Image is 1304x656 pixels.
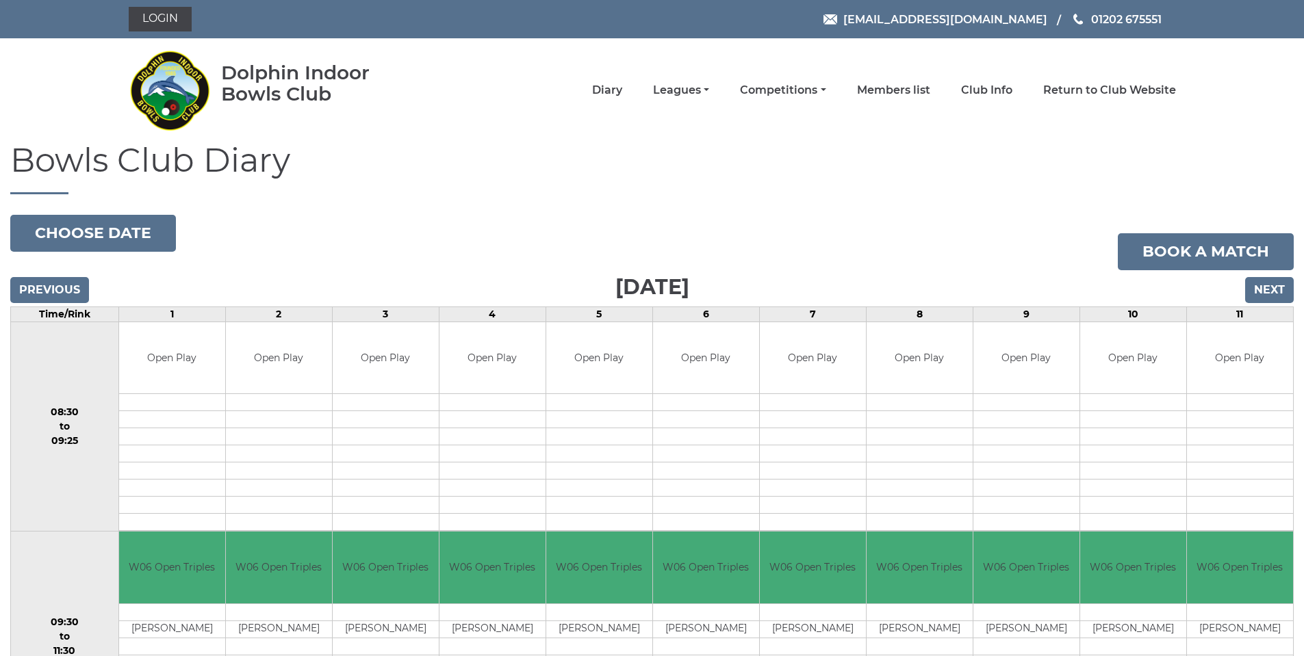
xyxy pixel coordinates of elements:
[1071,11,1162,28] a: Phone us 01202 675551
[857,83,930,98] a: Members list
[546,306,652,322] td: 5
[10,215,176,252] button: Choose date
[546,322,652,394] td: Open Play
[759,306,866,322] td: 7
[546,532,652,603] td: W06 Open Triples
[843,12,1047,25] span: [EMAIL_ADDRESS][DOMAIN_NAME]
[973,620,1079,638] td: [PERSON_NAME]
[653,322,759,394] td: Open Play
[439,322,546,394] td: Open Play
[439,532,546,603] td: W06 Open Triples
[1079,306,1186,322] td: 10
[1187,620,1293,638] td: [PERSON_NAME]
[10,277,89,303] input: Previous
[333,620,439,638] td: [PERSON_NAME]
[1186,306,1293,322] td: 11
[225,306,332,322] td: 2
[439,620,546,638] td: [PERSON_NAME]
[11,322,119,532] td: 08:30 to 09:25
[1073,14,1083,25] img: Phone us
[652,306,759,322] td: 6
[11,306,119,322] td: Time/Rink
[119,322,225,394] td: Open Play
[867,532,973,603] td: W06 Open Triples
[226,532,332,603] td: W06 Open Triples
[1187,532,1293,603] td: W06 Open Triples
[867,322,973,394] td: Open Play
[653,83,709,98] a: Leagues
[823,14,837,25] img: Email
[867,620,973,638] td: [PERSON_NAME]
[221,62,413,105] div: Dolphin Indoor Bowls Club
[760,620,866,638] td: [PERSON_NAME]
[546,620,652,638] td: [PERSON_NAME]
[973,322,1079,394] td: Open Play
[118,306,225,322] td: 1
[1118,233,1294,270] a: Book a match
[129,42,211,138] img: Dolphin Indoor Bowls Club
[10,142,1294,194] h1: Bowls Club Diary
[119,620,225,638] td: [PERSON_NAME]
[333,322,439,394] td: Open Play
[332,306,439,322] td: 3
[1187,322,1293,394] td: Open Play
[653,532,759,603] td: W06 Open Triples
[740,83,826,98] a: Competitions
[1043,83,1176,98] a: Return to Club Website
[760,322,866,394] td: Open Play
[1091,12,1162,25] span: 01202 675551
[119,532,225,603] td: W06 Open Triples
[823,11,1047,28] a: Email [EMAIL_ADDRESS][DOMAIN_NAME]
[333,532,439,603] td: W06 Open Triples
[973,532,1079,603] td: W06 Open Triples
[1245,277,1294,303] input: Next
[1080,620,1186,638] td: [PERSON_NAME]
[1080,532,1186,603] td: W06 Open Triples
[961,83,1012,98] a: Club Info
[226,322,332,394] td: Open Play
[973,306,1079,322] td: 9
[653,620,759,638] td: [PERSON_NAME]
[1080,322,1186,394] td: Open Play
[760,532,866,603] td: W06 Open Triples
[439,306,546,322] td: 4
[129,7,192,31] a: Login
[866,306,973,322] td: 8
[592,83,622,98] a: Diary
[226,620,332,638] td: [PERSON_NAME]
